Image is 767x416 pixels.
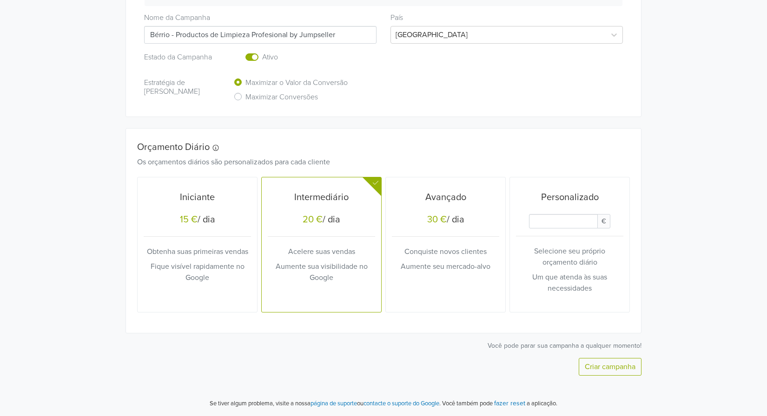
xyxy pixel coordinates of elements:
[144,26,377,44] input: Campaign name
[138,177,257,312] button: Iniciante15 €/ diaObtenha suas primeiras vendasFique visível rapidamente no Google
[392,192,499,203] h5: Avançado
[510,177,629,312] button: PersonalizadoDaily Custom Budget€Selecione seu próprio orçamento diárioUm que atenda às suas nece...
[303,214,323,225] div: 20 €
[441,398,557,409] p: Você também pode a aplicação.
[268,246,375,257] p: Acelere suas vendas
[180,214,198,225] div: 15 €
[144,214,251,227] h5: / dia
[268,192,375,203] h5: Intermediário
[268,261,375,283] p: Aumente sua visibilidade no Google
[516,246,623,268] p: Selecione seu próprio orçamento diário
[516,192,623,203] h5: Personalizado
[427,214,447,225] div: 30 €
[245,78,348,87] h6: Maximizar o Valor da Conversão
[597,214,610,228] span: €
[268,214,375,227] h5: / dia
[130,156,623,168] div: Os orçamentos diários são personalizados para cada cliente
[529,214,597,228] input: Daily Custom Budget
[144,53,219,62] h6: Estado da Campanha
[144,246,251,257] p: Obtenha suas primeiras vendas
[144,261,251,283] p: Fique visível rapidamente no Google
[144,13,377,22] h6: Nome da Campanha
[386,177,505,312] button: Avançado30 €/ diaConquiste novos clientesAumente seu mercado-alvo
[126,341,641,351] p: Você pode parar sua campanha a qualquer momento!
[262,177,381,312] button: Intermediário20 €/ diaAcelere suas vendasAumente sua visibilidade no Google
[144,78,219,96] h6: Estratégia de [PERSON_NAME]
[392,261,499,272] p: Aumente seu mercado-alvo
[311,400,357,407] a: página de suporte
[144,192,251,203] h5: Iniciante
[392,214,499,227] h5: / dia
[494,398,525,409] button: fazer reset
[137,142,616,153] h5: Orçamento Diário
[392,246,499,257] p: Conquiste novos clientes
[579,358,641,376] button: Criar campanha
[210,399,441,409] p: Se tiver algum problema, visite a nossa ou .
[516,272,623,294] p: Um que atenda às suas necessidades
[390,13,623,22] h6: País
[245,93,318,102] h6: Maximizar Conversões
[262,53,344,62] h6: Ativo
[364,400,439,407] a: contacte o suporte do Google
